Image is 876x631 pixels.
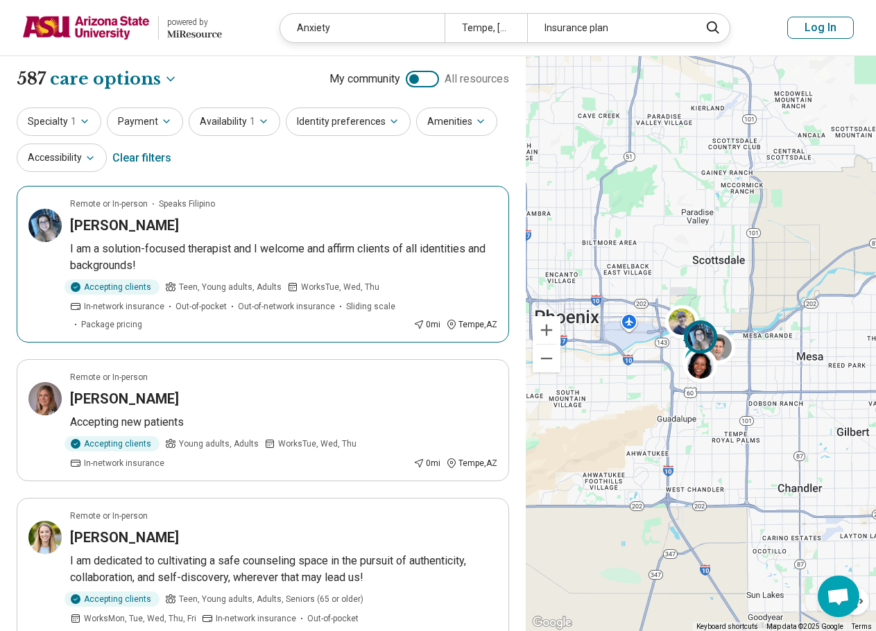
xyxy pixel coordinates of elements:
span: Works Tue, Wed, Thu [278,438,357,450]
div: 0 mi [413,318,440,331]
button: Zoom out [533,345,560,372]
img: Arizona State University [22,11,150,44]
h3: [PERSON_NAME] [70,528,179,547]
span: Works Mon, Tue, Wed, Thu, Fri [84,612,196,625]
span: In-network insurance [216,612,296,625]
p: Remote or In-person [70,198,148,210]
p: Remote or In-person [70,371,148,383]
div: powered by [167,16,222,28]
a: Arizona State Universitypowered by [22,11,222,44]
span: 1 [250,114,255,129]
button: Identity preferences [286,107,411,136]
a: Terms (opens in new tab) [852,623,872,630]
p: I am a solution-focused therapist and I welcome and affirm clients of all identities and backgrou... [70,241,497,274]
button: Log In [787,17,854,39]
span: In-network insurance [84,300,164,313]
button: Availability1 [189,107,280,136]
span: care options [50,67,161,91]
h3: [PERSON_NAME] [70,389,179,408]
p: Accepting new patients [70,414,497,431]
span: Sliding scale [346,300,395,313]
span: All resources [445,71,509,87]
div: Insurance plan [527,14,692,42]
div: Accepting clients [65,591,160,607]
span: Teen, Young adults, Adults, Seniors (65 or older) [179,593,363,605]
div: 0 mi [413,457,440,469]
h3: [PERSON_NAME] [70,216,179,235]
button: Zoom in [533,316,560,344]
button: Specialty1 [17,107,101,136]
button: Amenities [416,107,497,136]
span: Teen, Young adults, Adults [179,281,282,293]
span: Map data ©2025 Google [766,623,843,630]
button: Accessibility [17,144,107,172]
span: Out-of-network insurance [238,300,335,313]
div: Anxiety [280,14,445,42]
span: Package pricing [81,318,142,331]
div: Clear filters [112,141,171,175]
span: 1 [71,114,76,129]
div: Tempe , AZ [446,318,497,331]
span: My community [329,71,400,87]
div: Tempe , AZ [446,457,497,469]
span: Out-of-pocket [307,612,359,625]
div: Accepting clients [65,436,160,451]
span: Speaks Filipino [159,198,215,210]
span: Out-of-pocket [175,300,227,313]
span: Works Tue, Wed, Thu [301,281,379,293]
div: Tempe, [GEOGRAPHIC_DATA] [445,14,527,42]
button: Care options [50,67,178,91]
p: Remote or In-person [70,510,148,522]
button: Payment [107,107,183,136]
span: In-network insurance [84,457,164,469]
h1: 587 [17,67,178,91]
div: Accepting clients [65,279,160,295]
p: I am dedicated to cultivating a safe counseling space in the pursuit of authenticity, collaborati... [70,553,497,586]
div: Open chat [818,576,859,617]
div: 2 [682,343,715,376]
span: Young adults, Adults [179,438,259,450]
